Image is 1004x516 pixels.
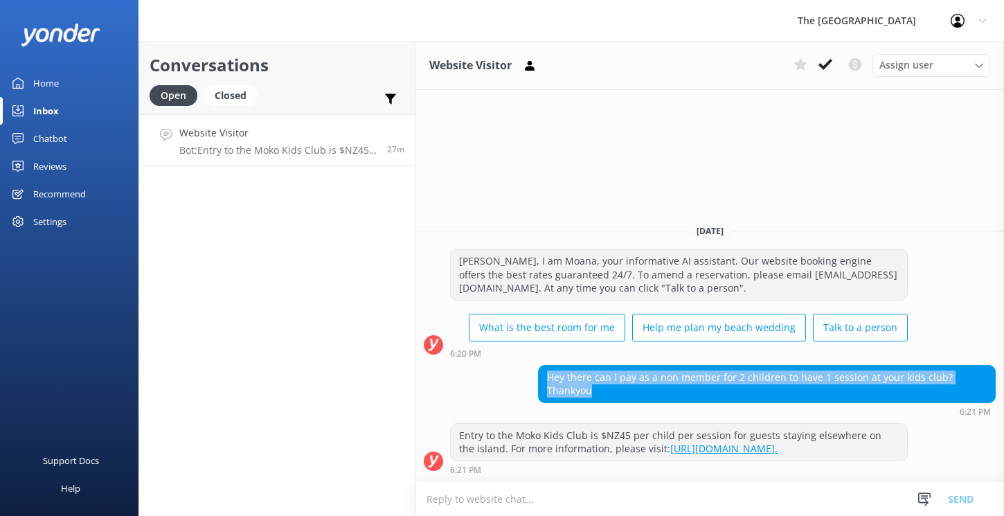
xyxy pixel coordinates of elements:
[33,69,59,97] div: Home
[450,465,908,474] div: Sep 21 2025 12:21am (UTC -10:00) Pacific/Honolulu
[43,447,99,474] div: Support Docs
[150,87,204,103] a: Open
[150,85,197,106] div: Open
[33,152,66,180] div: Reviews
[538,407,996,416] div: Sep 21 2025 12:21am (UTC -10:00) Pacific/Honolulu
[632,314,806,341] button: Help me plan my beach wedding
[451,249,907,300] div: [PERSON_NAME], I am Moana, your informative AI assistant. Our website booking engine offers the b...
[179,125,377,141] h4: Website Visitor
[21,24,100,46] img: yonder-white-logo.png
[429,57,512,75] h3: Website Visitor
[61,474,80,502] div: Help
[813,314,908,341] button: Talk to a person
[204,87,264,103] a: Closed
[387,143,404,155] span: Sep 21 2025 12:21am (UTC -10:00) Pacific/Honolulu
[179,144,377,157] p: Bot: Entry to the Moko Kids Club is $NZ45 per child per session for guests staying elsewhere on t...
[451,424,907,461] div: Entry to the Moko Kids Club is $NZ45 per child per session for guests staying elsewhere on the is...
[688,225,732,237] span: [DATE]
[879,57,933,73] span: Assign user
[670,442,778,455] a: [URL][DOMAIN_NAME].
[33,180,86,208] div: Recommend
[469,314,625,341] button: What is the best room for me
[204,85,257,106] div: Closed
[33,125,67,152] div: Chatbot
[150,52,404,78] h2: Conversations
[872,54,990,76] div: Assign User
[139,114,415,166] a: Website VisitorBot:Entry to the Moko Kids Club is $NZ45 per child per session for guests staying ...
[960,408,991,416] strong: 6:21 PM
[33,97,59,125] div: Inbox
[450,466,481,474] strong: 6:21 PM
[33,208,66,235] div: Settings
[450,348,908,358] div: Sep 21 2025 12:20am (UTC -10:00) Pacific/Honolulu
[539,366,995,402] div: Hey there can I pay as a non member for 2 children to have 1 session at your kids club? Thankyou
[450,350,481,358] strong: 6:20 PM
